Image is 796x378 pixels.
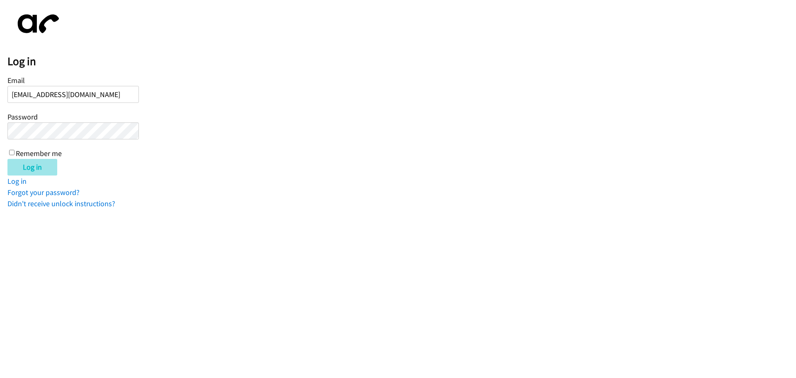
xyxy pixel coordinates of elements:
h2: Log in [7,54,796,68]
label: Password [7,112,38,122]
a: Log in [7,176,27,186]
input: Log in [7,159,57,176]
label: Remember me [16,149,62,158]
label: Email [7,76,25,85]
a: Didn't receive unlock instructions? [7,199,115,208]
img: aphone-8a226864a2ddd6a5e75d1ebefc011f4aa8f32683c2d82f3fb0802fe031f96514.svg [7,7,66,40]
a: Forgot your password? [7,188,80,197]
